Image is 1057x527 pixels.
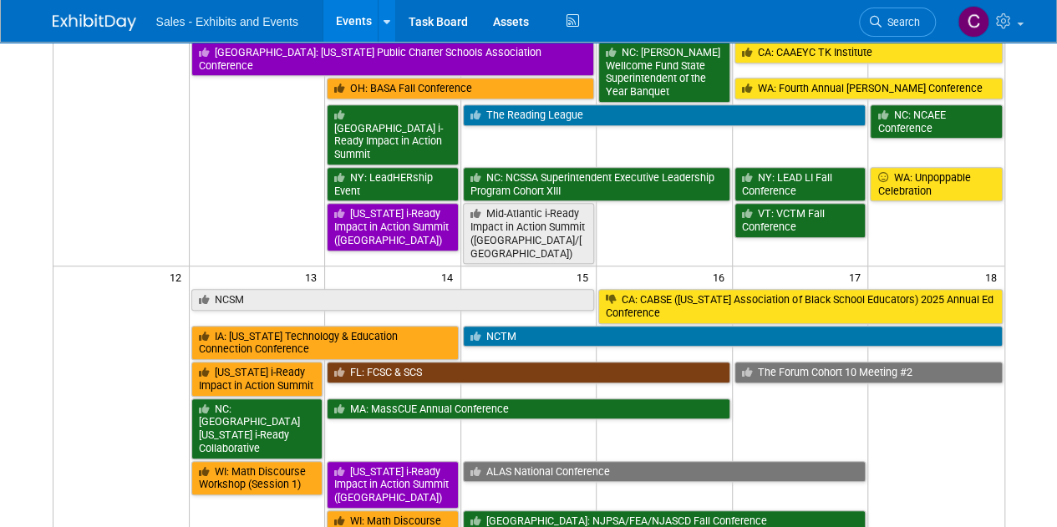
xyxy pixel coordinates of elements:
a: The Reading League [463,104,866,126]
a: The Forum Cohort 10 Meeting #2 [734,362,1003,383]
a: NCTM [463,326,1003,347]
a: NC: [PERSON_NAME] Wellcome Fund State Superintendent of the Year Banquet [598,42,730,103]
span: 15 [575,266,596,287]
a: VT: VCTM Fall Conference [734,203,866,237]
a: WA: Fourth Annual [PERSON_NAME] Conference [734,78,1003,99]
a: [US_STATE] i-Ready Impact in Action Summit [191,362,323,396]
span: Search [882,16,920,28]
a: WA: Unpoppable Celebration [870,167,1002,201]
a: Search [859,8,936,37]
span: 13 [303,266,324,287]
a: FL: FCSC & SCS [327,362,730,383]
span: Sales - Exhibits and Events [156,15,298,28]
a: [GEOGRAPHIC_DATA]: [US_STATE] Public Charter Schools Association Conference [191,42,595,76]
img: Christine Lurz [958,6,989,38]
a: NY: LeadHERship Event [327,167,459,201]
a: NC: NCSSA Superintendent Executive Leadership Program Cohort XIII [463,167,730,201]
a: CA: CAAEYC TK Institute [734,42,1003,63]
a: NC: [GEOGRAPHIC_DATA][US_STATE] i-Ready Collaborative [191,398,323,459]
a: NC: NCAEE Conference [870,104,1002,139]
a: [US_STATE] i-Ready Impact in Action Summit ([GEOGRAPHIC_DATA]) [327,203,459,251]
a: Mid-Atlantic i-Ready Impact in Action Summit ([GEOGRAPHIC_DATA]/[GEOGRAPHIC_DATA]) [463,203,595,264]
span: 17 [846,266,867,287]
a: [GEOGRAPHIC_DATA] i-Ready Impact in Action Summit [327,104,459,165]
span: 18 [983,266,1004,287]
span: 16 [711,266,732,287]
a: WI: Math Discourse Workshop (Session 1) [191,461,323,495]
span: 12 [168,266,189,287]
a: IA: [US_STATE] Technology & Education Connection Conference [191,326,459,360]
a: [US_STATE] i-Ready Impact in Action Summit ([GEOGRAPHIC_DATA]) [327,461,459,509]
a: ALAS National Conference [463,461,866,483]
a: OH: BASA Fall Conference [327,78,594,99]
a: MA: MassCUE Annual Conference [327,398,730,420]
span: 14 [440,266,460,287]
img: ExhibitDay [53,14,136,31]
a: CA: CABSE ([US_STATE] Association of Black School Educators) 2025 Annual Ed Conference [598,289,1002,323]
a: NY: LEAD LI Fall Conference [734,167,866,201]
a: NCSM [191,289,595,311]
